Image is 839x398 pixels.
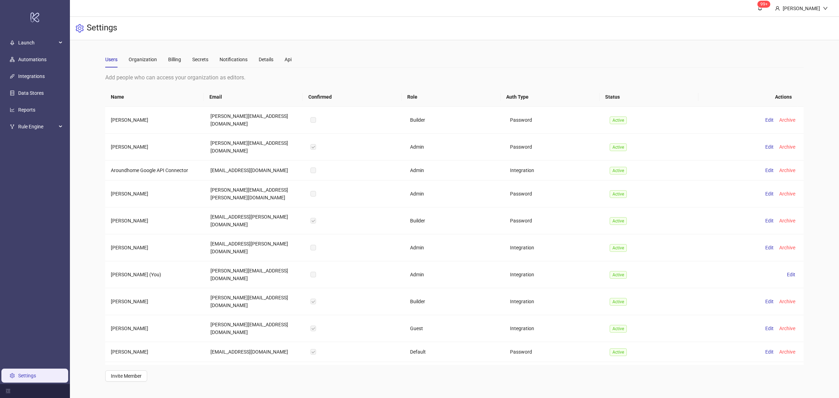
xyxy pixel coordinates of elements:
button: Archive [776,216,798,225]
th: Actions [698,87,797,107]
span: Active [610,348,627,356]
td: [PERSON_NAME] [105,288,205,315]
td: Integration [504,288,604,315]
td: [PERSON_NAME] [105,180,205,207]
span: Invite Member [111,373,142,379]
button: Archive [776,324,798,333]
td: Kitchn Building Support (OM) [105,362,205,389]
th: Email [204,87,303,107]
div: Details [259,56,273,63]
td: Integration [504,315,604,342]
button: Edit [762,324,776,333]
button: Archive [776,166,798,175]
button: Archive [776,116,798,124]
td: [PERSON_NAME] [105,207,205,234]
td: [PERSON_NAME][EMAIL_ADDRESS][DOMAIN_NAME] [205,107,305,134]
button: Edit [762,143,776,151]
td: Guest [404,315,504,342]
td: Integration [504,261,604,288]
td: [PERSON_NAME][EMAIL_ADDRESS][DOMAIN_NAME] [205,315,305,342]
th: Auth Type [501,87,600,107]
button: Edit [762,116,776,124]
th: Confirmed [303,87,402,107]
span: user [775,6,780,11]
span: Edit [765,245,774,250]
span: Edit [765,326,774,331]
span: Archive [779,144,795,150]
td: [PERSON_NAME] [105,342,205,362]
span: Active [610,217,627,225]
button: Edit [762,297,776,306]
button: Archive [776,297,798,306]
button: Edit [762,243,776,252]
td: [PERSON_NAME] [105,107,205,134]
a: Settings [18,373,36,378]
span: rocket [10,40,15,45]
span: Edit [765,144,774,150]
th: Role [402,87,501,107]
td: Admin [404,180,504,207]
td: Password [504,107,604,134]
td: Admin [404,234,504,261]
h3: Settings [87,22,117,34]
span: Active [610,167,627,175]
td: Integration [504,161,604,180]
td: Builder [404,362,504,389]
span: down [823,6,828,11]
span: Edit [765,218,774,223]
td: [PERSON_NAME] [105,234,205,261]
button: Edit [762,216,776,225]
td: Builder [404,207,504,234]
span: Active [610,244,627,252]
div: Api [285,56,292,63]
td: Builder [404,107,504,134]
td: Integration [504,234,604,261]
td: [PERSON_NAME][EMAIL_ADDRESS][DOMAIN_NAME] [205,362,305,389]
td: Password [504,207,604,234]
span: Active [610,298,627,306]
span: Archive [779,117,795,123]
sup: 684 [758,1,770,8]
span: Active [610,116,627,124]
div: Billing [168,56,181,63]
div: Users [105,56,117,63]
span: Edit [787,272,795,277]
span: fork [10,124,15,129]
span: bell [758,6,762,10]
span: Archive [779,168,795,173]
button: Archive [776,243,798,252]
a: Automations [18,57,46,62]
button: Archive [776,190,798,198]
span: Active [610,271,627,279]
span: Archive [779,299,795,304]
button: Invite Member [105,370,147,382]
span: Archive [779,191,795,197]
td: Admin [404,261,504,288]
td: Builder [404,288,504,315]
td: [EMAIL_ADDRESS][DOMAIN_NAME] [205,161,305,180]
button: Edit [784,270,798,279]
td: [PERSON_NAME][EMAIL_ADDRESS][DOMAIN_NAME] [205,261,305,288]
span: Archive [779,218,795,223]
span: Edit [765,117,774,123]
span: Edit [765,191,774,197]
span: Archive [779,326,795,331]
button: Archive [776,143,798,151]
span: Rule Engine [18,120,57,134]
td: [EMAIL_ADDRESS][PERSON_NAME][DOMAIN_NAME] [205,207,305,234]
th: Status [600,87,698,107]
div: Secrets [192,56,208,63]
div: Notifications [220,56,248,63]
span: Active [610,190,627,198]
td: Password [504,134,604,161]
span: Archive [779,349,795,355]
td: Aroundhome Google API Connector [105,161,205,180]
td: Password [504,362,604,389]
td: Admin [404,134,504,161]
span: Edit [765,168,774,173]
span: Active [610,143,627,151]
button: Edit [762,190,776,198]
button: Archive [776,348,798,356]
td: [PERSON_NAME] (You) [105,261,205,288]
a: Integrations [18,73,45,79]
